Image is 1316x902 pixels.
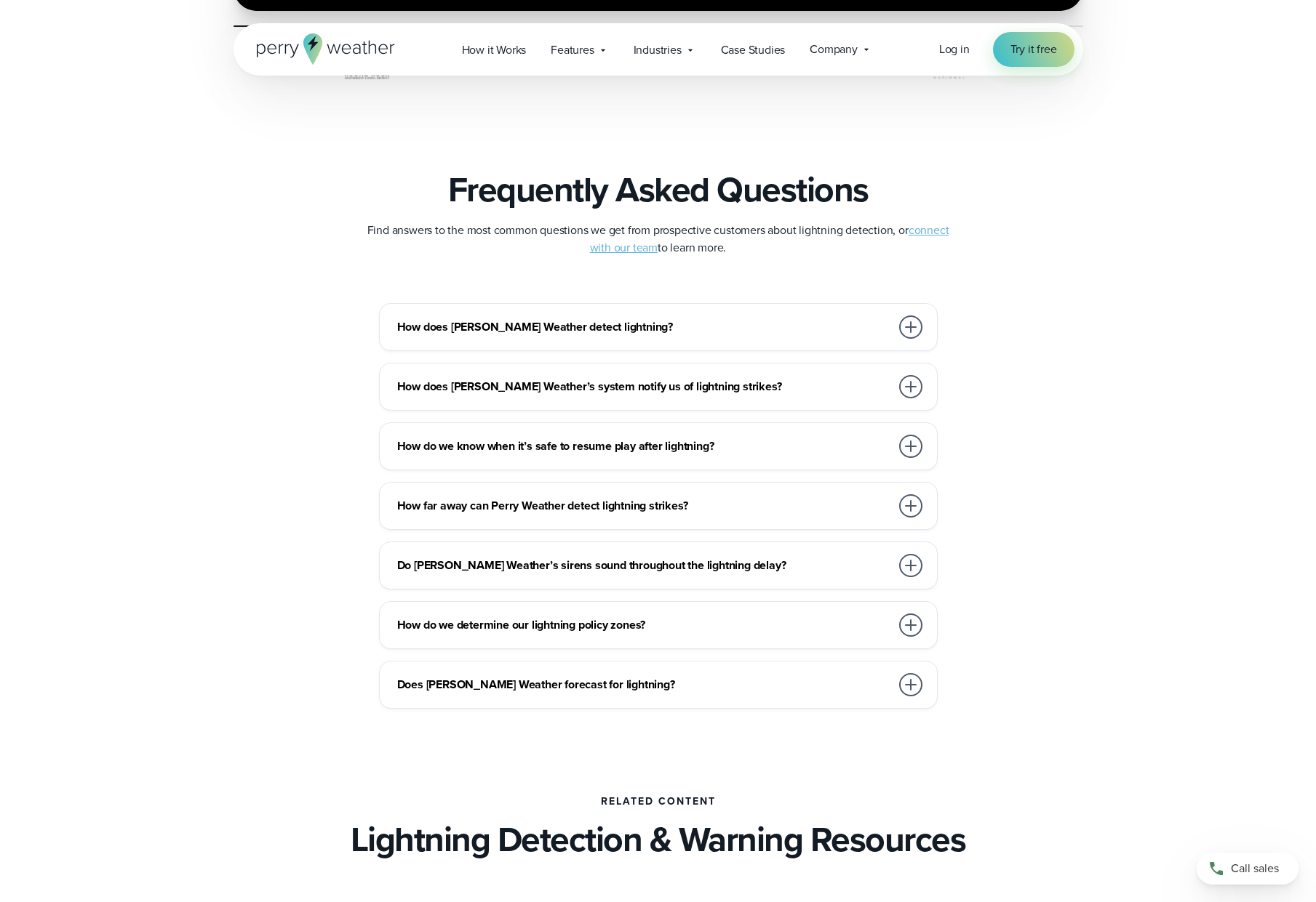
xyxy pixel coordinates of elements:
[397,497,890,515] h3: How far away can Perry Weather detect lightning strikes?
[810,41,858,58] span: Company
[551,41,594,59] span: Features
[1010,41,1057,58] span: Try it free
[397,438,890,455] h3: How do we know when it’s safe to resume play after lightning?
[939,41,970,57] span: Log in
[590,222,949,256] a: connect with our team
[939,41,970,58] a: Log in
[721,41,786,59] span: Case Studies
[448,169,869,210] h2: Frequently Asked Questions
[1231,860,1279,877] span: Call sales
[709,35,798,65] a: Case Studies
[397,318,890,336] h3: How does [PERSON_NAME] Weather detect lightning?
[462,41,527,59] span: How it Works
[397,557,890,574] h3: Do [PERSON_NAME] Weather’s sirens sound throughout the lightning delay?
[367,222,949,257] p: Find answers to the most common questions we get from prospective customers about lightning detec...
[397,616,890,634] h3: How do we determine our lightning policy zones?
[351,819,966,860] h3: Lightning Detection & Warning Resources
[397,676,890,693] h3: Does [PERSON_NAME] Weather forecast for lightning?
[397,378,890,395] h3: How does [PERSON_NAME] Weather’s system notify us of lightning strikes?
[634,41,682,59] span: Industries
[993,32,1074,67] a: Try it free
[1197,853,1299,885] a: Call sales
[601,796,716,808] h2: Related Content
[450,35,539,65] a: How it Works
